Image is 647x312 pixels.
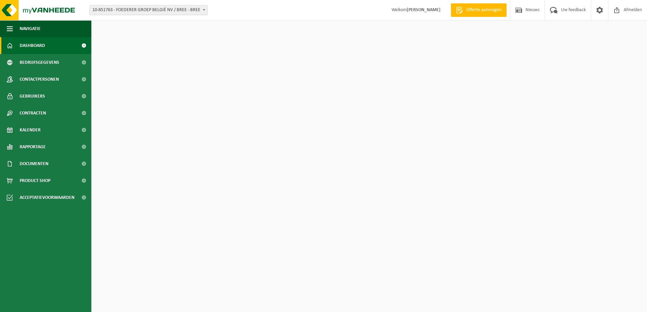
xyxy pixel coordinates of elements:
span: Offerte aanvragen [465,7,503,14]
span: Documenten [20,155,48,172]
a: Offerte aanvragen [451,3,507,17]
span: 10-851763 - FOEDERER GROEP BELGIË NV / BREE - BREE [89,5,208,15]
span: Contracten [20,105,46,122]
span: Acceptatievoorwaarden [20,189,74,206]
span: Navigatie [20,20,41,37]
span: Rapportage [20,138,46,155]
strong: [PERSON_NAME] [407,7,441,12]
span: Product Shop [20,172,50,189]
span: Bedrijfsgegevens [20,54,59,71]
span: Gebruikers [20,88,45,105]
span: Kalender [20,122,41,138]
span: 10-851763 - FOEDERER GROEP BELGIË NV / BREE - BREE [90,5,207,15]
span: Dashboard [20,37,45,54]
span: Contactpersonen [20,71,59,88]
